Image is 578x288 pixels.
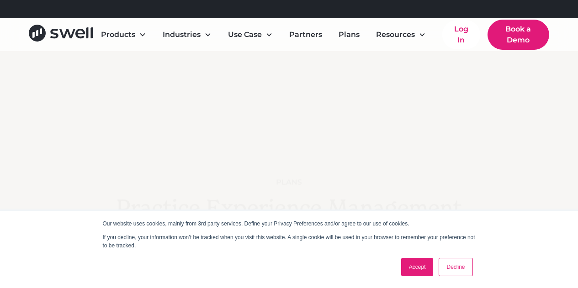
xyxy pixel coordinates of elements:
[101,29,135,40] div: Products
[117,195,462,221] h2: Practice Experience Management
[228,29,262,40] div: Use Case
[155,26,219,44] div: Industries
[163,29,201,40] div: Industries
[401,258,434,276] a: Accept
[282,26,329,44] a: Partners
[29,25,93,45] a: home
[94,26,154,44] div: Products
[117,177,462,188] div: plans
[442,20,480,49] a: Log In
[439,258,472,276] a: Decline
[103,220,476,228] p: Our website uses cookies, mainly from 3rd party services. Define your Privacy Preferences and/or ...
[331,26,367,44] a: Plans
[369,26,433,44] div: Resources
[221,26,280,44] div: Use Case
[488,20,549,50] a: Book a Demo
[103,233,476,250] p: If you decline, your information won’t be tracked when you visit this website. A single cookie wi...
[376,29,415,40] div: Resources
